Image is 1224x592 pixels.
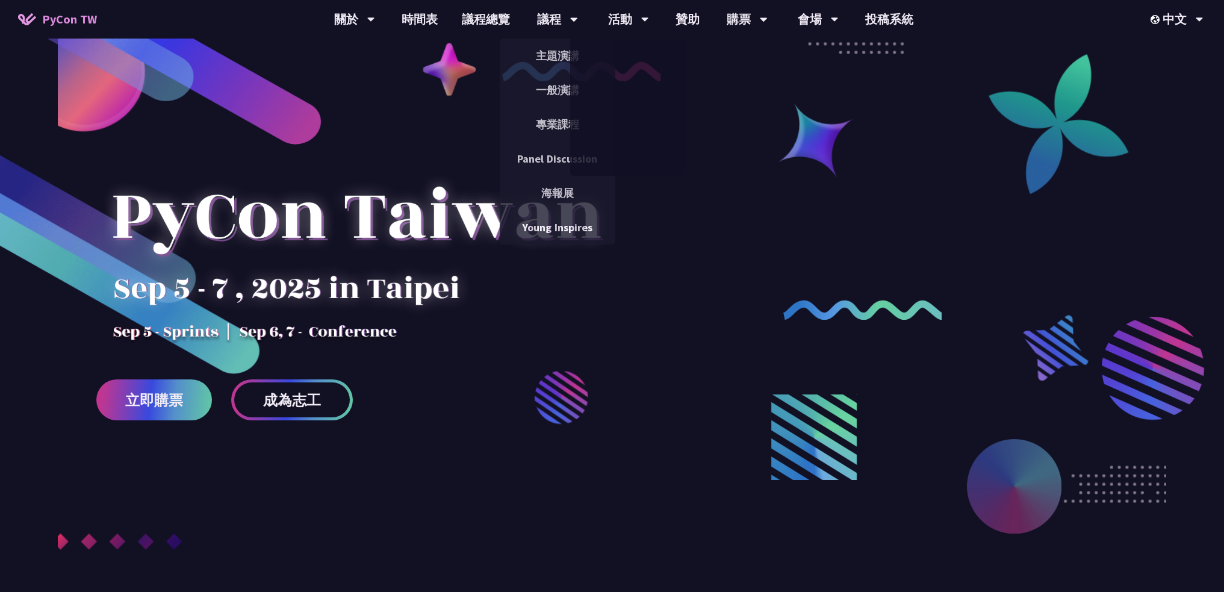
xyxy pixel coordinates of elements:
[783,300,942,320] img: curly-2.e802c9f.png
[500,42,615,70] a: 主題演講
[6,4,109,34] a: PyCon TW
[96,379,212,420] a: 立即購票
[125,393,183,408] span: 立即購票
[42,10,97,28] span: PyCon TW
[500,145,615,173] a: Panel Discussion
[500,76,615,104] a: 一般演講
[263,393,321,408] span: 成為志工
[18,13,36,25] img: Home icon of PyCon TW 2025
[231,379,353,420] a: 成為志工
[500,179,615,207] a: 海報展
[1151,15,1163,24] img: Locale Icon
[500,213,615,241] a: Young Inspires
[500,110,615,139] a: 專業課程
